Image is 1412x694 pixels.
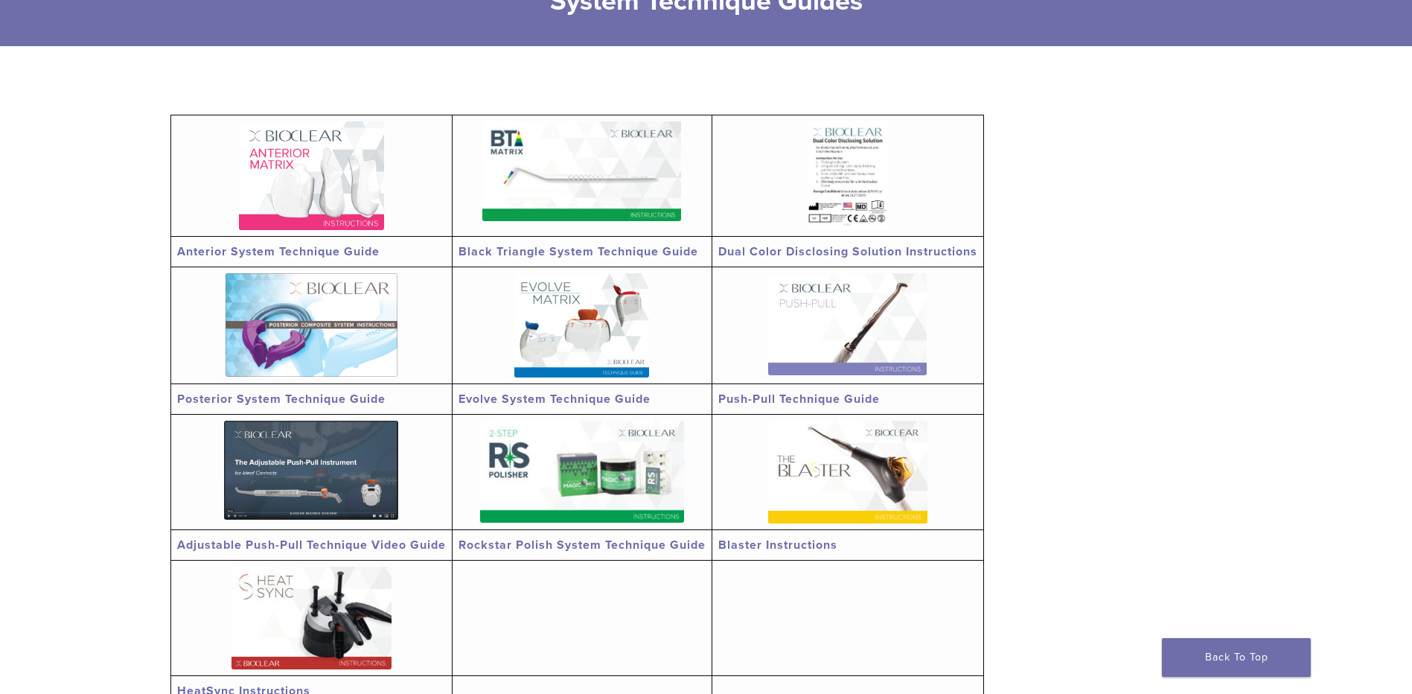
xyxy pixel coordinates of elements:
[177,244,380,259] a: Anterior System Technique Guide
[177,538,446,553] a: Adjustable Push-Pull Technique Video Guide
[177,392,386,407] a: Posterior System Technique Guide
[718,244,977,259] a: Dual Color Disclosing Solution Instructions
[459,244,698,259] a: Black Triangle System Technique Guide
[459,538,706,553] a: Rockstar Polish System Technique Guide
[1162,638,1311,677] a: Back To Top
[459,392,651,407] a: Evolve System Technique Guide
[718,538,837,553] a: Blaster Instructions
[718,392,880,407] a: Push-Pull Technique Guide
